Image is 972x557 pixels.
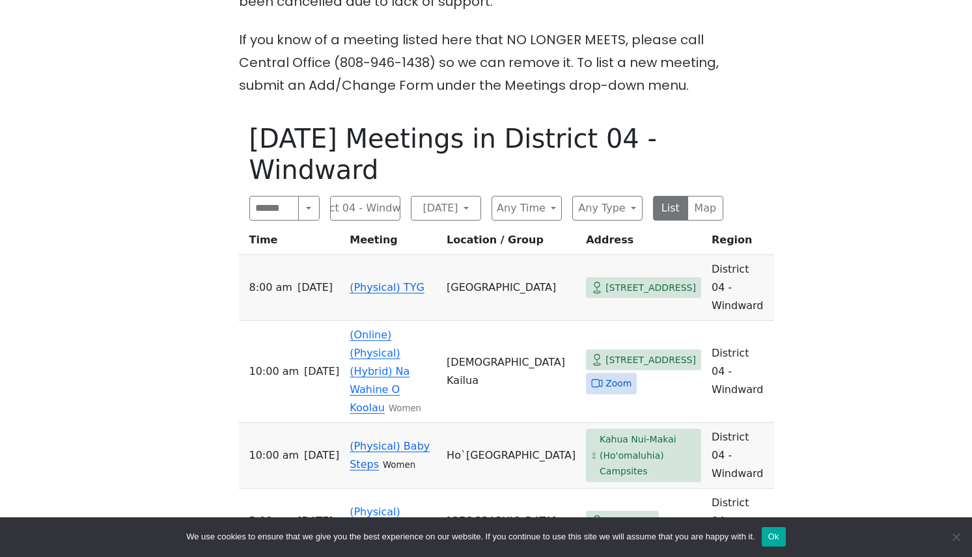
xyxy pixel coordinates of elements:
span: 10:00 AM [249,362,299,381]
span: Parking lot [605,513,654,530]
span: No [949,530,962,543]
th: Meeting [344,231,441,255]
th: Address [581,231,706,255]
p: If you know of a meeting listed here that NO LONGER MEETS, please call Central Office (808-946-14... [239,29,734,97]
span: [DATE] [304,446,339,465]
td: [GEOGRAPHIC_DATA] [441,489,581,554]
input: Search [249,196,299,221]
button: District 04 - Windward [330,196,400,221]
button: Any Time [492,196,562,221]
small: Women [383,460,415,470]
a: (Online) (Physical) (Hybrid) Na Wahine O Koolau [350,329,410,414]
th: Location / Group [441,231,581,255]
button: Search [298,196,319,221]
span: [STREET_ADDRESS] [605,352,696,368]
span: Zoom [605,375,632,392]
td: District 04 - Windward [706,423,774,489]
td: Ho`[GEOGRAPHIC_DATA] [441,423,581,489]
button: Map [687,196,723,221]
td: [DEMOGRAPHIC_DATA] Kailua [441,321,581,423]
span: 5:00 PM [249,512,293,530]
td: [GEOGRAPHIC_DATA] [441,255,581,321]
a: (Physical) Baby Steps [350,440,430,470]
td: District 04 - Windward [706,321,774,423]
td: District 04 - Windward [706,489,774,554]
span: We use cookies to ensure that we give you the best experience on our website. If you continue to ... [186,530,755,543]
span: [STREET_ADDRESS] [605,280,696,296]
span: [DATE] [298,512,333,530]
h1: [DATE] Meetings in District 04 - Windward [249,123,723,185]
button: Ok [762,527,786,547]
td: District 04 - Windward [706,255,774,321]
span: [DATE] [304,362,339,381]
th: Region [706,231,774,255]
span: 8:00 AM [249,278,292,297]
span: Kahua Nui-Makai (Ho'omaluhia) Campsites [600,431,696,480]
a: (Physical) TYG [350,281,424,293]
span: 10:00 AM [249,446,299,465]
button: Any Type [572,196,643,221]
a: (Physical) [PERSON_NAME] [350,506,436,536]
th: Time [239,231,345,255]
span: [DATE] [298,278,333,297]
button: List [653,196,689,221]
small: Women [389,403,421,413]
button: [DATE] [411,196,481,221]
